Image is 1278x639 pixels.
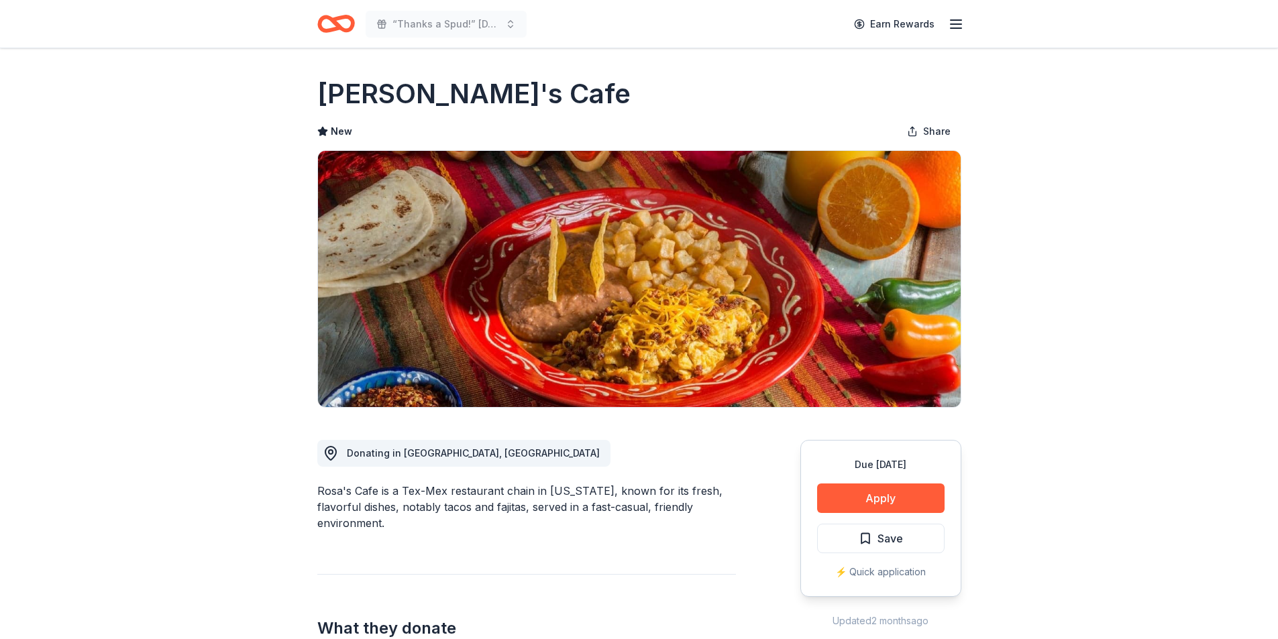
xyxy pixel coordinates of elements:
div: Rosa's Cafe is a Tex-Mex restaurant chain in [US_STATE], known for its fresh, flavorful dishes, n... [317,483,736,531]
button: Share [896,118,961,145]
h1: [PERSON_NAME]'s Cafe [317,75,631,113]
span: Save [877,530,903,547]
div: Updated 2 months ago [800,613,961,629]
span: Donating in [GEOGRAPHIC_DATA], [GEOGRAPHIC_DATA] [347,447,600,459]
button: “Thanks a Spud!” [DATE] Luncheon & Gift Giveaway [366,11,527,38]
div: ⚡️ Quick application [817,564,945,580]
div: Due [DATE] [817,457,945,473]
h2: What they donate [317,618,736,639]
img: Image for Rosa's Cafe [318,151,961,407]
span: “Thanks a Spud!” [DATE] Luncheon & Gift Giveaway [392,16,500,32]
a: Earn Rewards [846,12,943,36]
span: Share [923,123,951,139]
button: Apply [817,483,945,513]
button: Save [817,524,945,553]
span: New [331,123,352,139]
a: Home [317,8,355,40]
